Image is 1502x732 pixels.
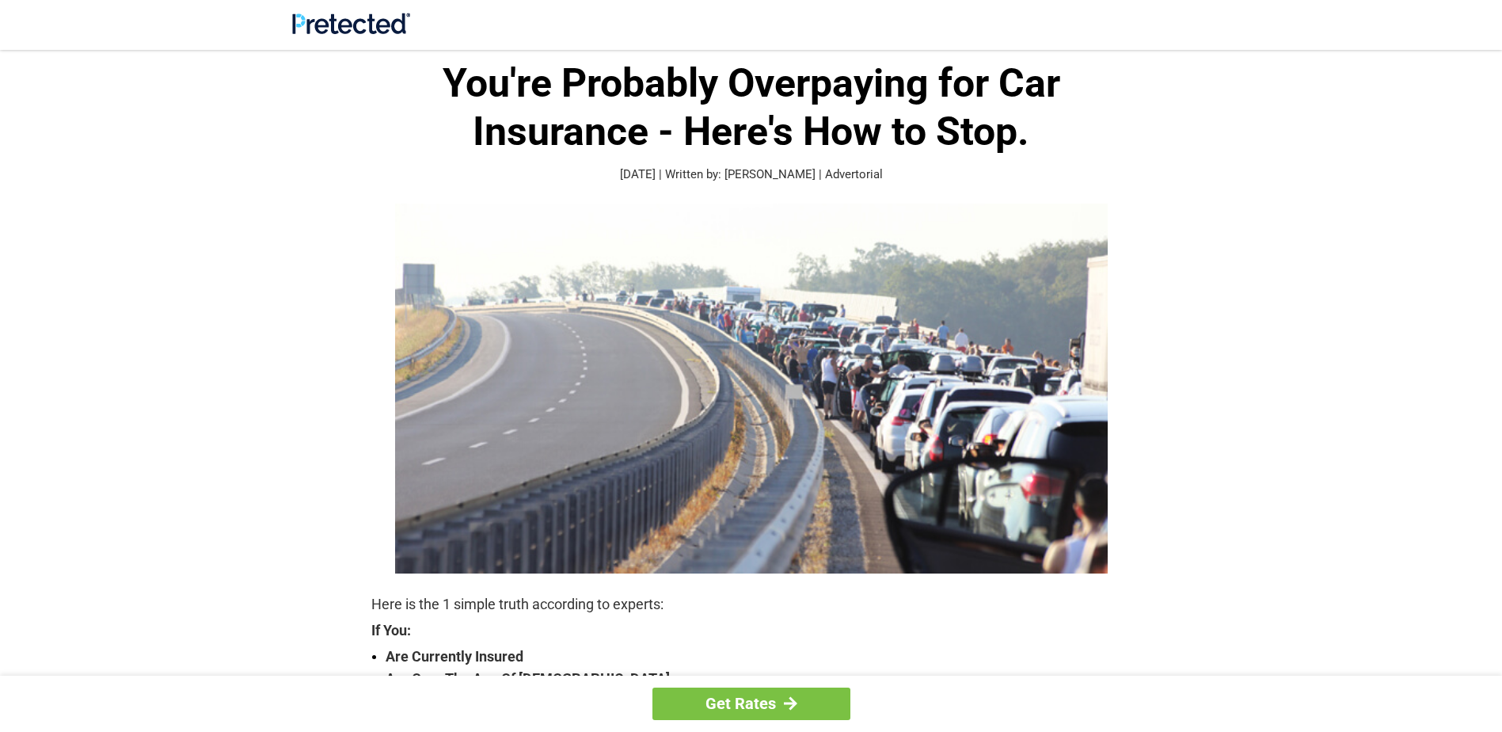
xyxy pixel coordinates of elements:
[371,59,1131,156] h1: You're Probably Overpaying for Car Insurance - Here's How to Stop.
[371,166,1131,184] p: [DATE] | Written by: [PERSON_NAME] | Advertorial
[386,668,1131,690] strong: Are Over The Age Of [DEMOGRAPHIC_DATA]
[292,13,410,34] img: Site Logo
[371,593,1131,616] p: Here is the 1 simple truth according to experts:
[292,22,410,37] a: Site Logo
[386,646,1131,668] strong: Are Currently Insured
[371,623,1131,638] strong: If You:
[652,688,850,720] a: Get Rates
